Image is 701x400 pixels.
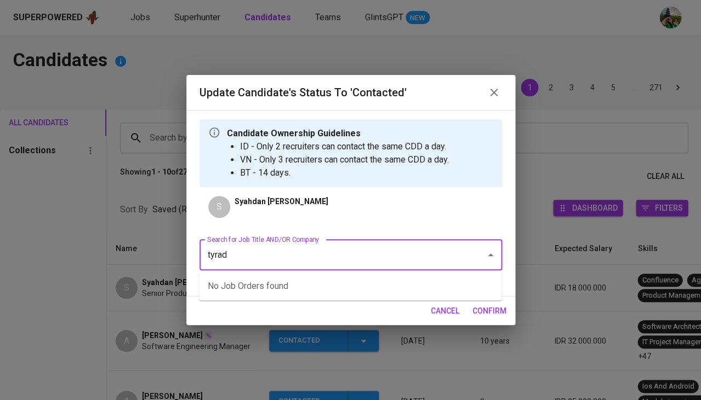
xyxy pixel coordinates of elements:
button: cancel [426,301,464,321]
div: No Job Orders found [199,272,501,300]
button: confirm [468,301,511,321]
div: S [208,196,230,218]
li: BT - 14 days. [240,166,449,179]
li: VN - Only 3 recruiters can contact the same CDD a day. [240,153,449,166]
p: Syahdan [PERSON_NAME] [235,196,328,207]
h6: Update Candidate's Status to 'Contacted' [200,84,407,101]
span: confirm [472,304,506,318]
p: Candidate Ownership Guidelines [227,127,449,140]
span: cancel [431,304,459,318]
button: Close [483,247,498,263]
li: ID - Only 2 recruiters can contact the same CDD a day. [240,140,449,153]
